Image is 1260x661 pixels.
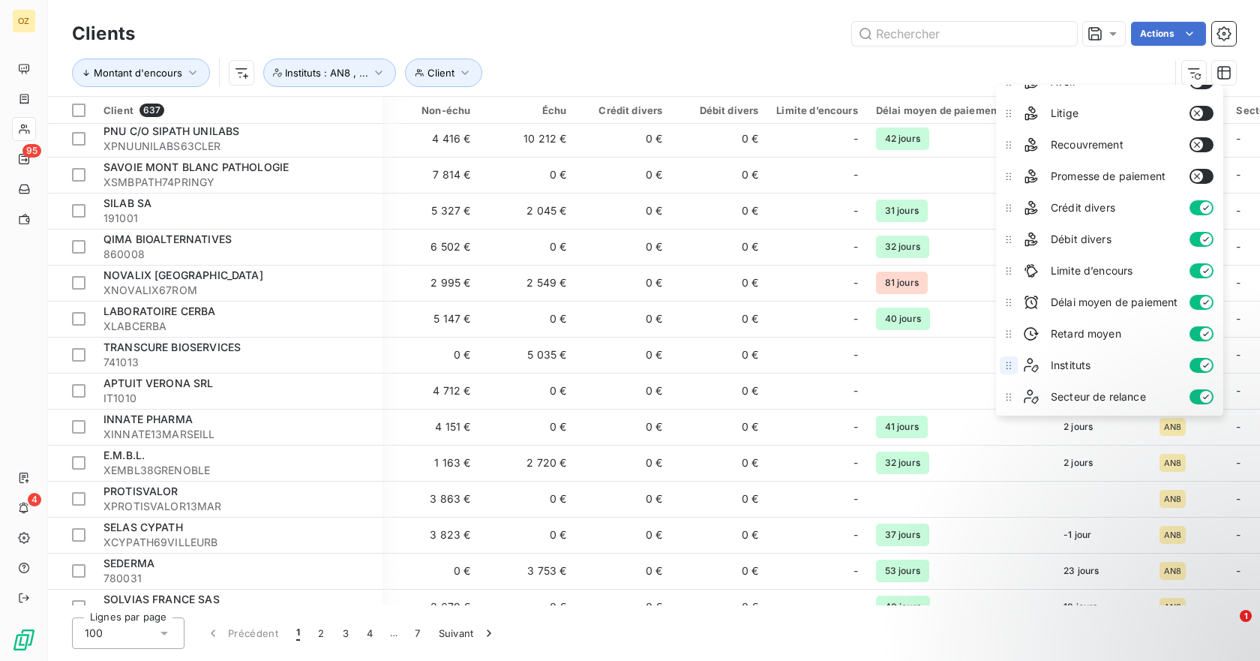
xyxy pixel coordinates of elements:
span: - [853,383,858,398]
span: 32 jours [876,236,929,258]
span: XSMBPATH74PRINGY [103,175,373,190]
span: … [382,621,406,645]
span: Crédit divers [1051,200,1177,215]
span: 32 jours [876,452,929,474]
span: 81 jours [876,272,928,294]
div: Échu [488,104,566,116]
span: APTUIT VERONA SRL [103,377,214,389]
span: QIMA BIOALTERNATIVES [103,233,232,245]
td: 0 € [575,337,671,373]
span: NOVALIX [GEOGRAPHIC_DATA] [103,269,263,281]
span: Promesse de paiement [1051,169,1177,184]
span: - [853,131,858,146]
span: AN8 [1164,422,1181,431]
li: Secteur de relance [999,381,1220,413]
span: 741013 [103,355,373,370]
span: 53 jours [876,560,929,582]
span: SAVOIE MONT BLANC PATHOLOGIE [103,161,289,173]
span: LABORATOIRE CERBA [103,305,216,317]
span: 31 jours [876,200,928,222]
span: 2 jours [1054,452,1102,474]
td: 3 823 € [383,517,479,553]
span: Débit divers [1051,232,1177,247]
div: Limite d’encours [776,104,857,116]
span: PROTISVALOR [103,485,178,497]
button: Client [405,59,482,87]
span: 2 jours [1054,416,1102,438]
td: 0 € [671,229,767,265]
span: Recouvrement [1051,137,1177,152]
span: - [1236,204,1240,217]
li: Litige [999,98,1220,129]
td: 0 € [671,373,767,409]
li: Crédit divers [999,192,1220,224]
span: Client [103,104,133,116]
span: 40 jours [876,596,930,618]
span: - [1236,348,1240,361]
td: 7 814 € [383,157,479,193]
span: - [853,563,858,578]
td: 3 679 € [383,589,479,625]
td: 5 147 € [383,301,479,337]
span: - [1236,492,1240,505]
span: 95 [22,144,41,158]
td: 5 327 € [383,193,479,229]
span: 637 [139,104,164,117]
td: 0 € [383,337,479,373]
td: 4 712 € [383,373,479,409]
td: 4 151 € [383,409,479,445]
span: 100 [85,626,103,641]
li: Recouvrement [999,129,1220,161]
span: SOLVIAS FRANCE SAS [103,593,220,605]
td: 2 995 € [383,265,479,301]
span: - [1236,132,1240,145]
span: XNOVALIX67ROM [103,283,373,298]
td: 0 € [575,553,671,589]
td: 0 € [479,409,575,445]
span: - [1236,168,1240,181]
span: 1 [1240,610,1252,622]
li: Promesse de paiement [999,161,1220,192]
span: - [853,203,858,218]
span: Instituts [1051,358,1177,373]
button: Montant d'encours [72,59,210,87]
span: 4 [28,493,41,506]
td: 0 € [575,481,671,517]
div: Délai moyen de paiement [876,104,1036,116]
span: - [1236,384,1240,397]
span: - [1236,276,1240,289]
span: - [853,455,858,470]
td: 0 € [671,445,767,481]
td: 0 € [479,157,575,193]
span: XPROTISVALOR13MAR [103,499,373,514]
span: XLABCERBA [103,319,373,334]
span: Limite d’encours [1051,263,1177,278]
span: 191001 [103,211,373,226]
span: - [853,419,858,434]
span: 41 jours [876,416,928,438]
span: - [853,311,858,326]
td: 0 € [575,193,671,229]
span: 42 jours [876,128,929,150]
div: OZ [12,9,36,33]
button: Suivant [430,617,505,649]
td: 0 € [671,553,767,589]
span: TRANSCURE BIOSERVICES [103,341,241,353]
span: Retard moyen [1051,326,1177,341]
img: Logo LeanPay [12,628,36,652]
li: Délai moyen de paiement [999,287,1220,318]
button: 3 [334,617,358,649]
span: AN8 [1164,458,1181,467]
span: SELAS CYPATH [103,521,183,533]
input: Rechercher [852,22,1077,46]
td: 5 035 € [479,337,575,373]
td: 0 € [479,481,575,517]
li: Retard moyen [999,318,1220,350]
button: Instituts : AN8 , ... [263,59,396,87]
span: - [1236,420,1240,433]
span: 37 jours [876,524,929,546]
td: 3 753 € [479,553,575,589]
td: 0 € [575,265,671,301]
span: IT1010 [103,391,373,406]
button: 4 [358,617,382,649]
